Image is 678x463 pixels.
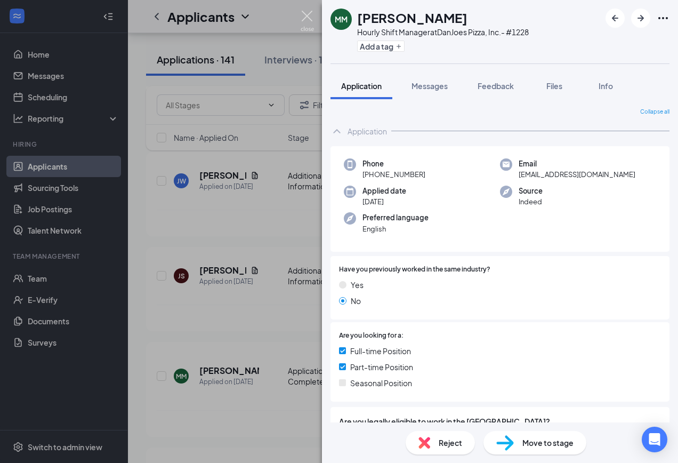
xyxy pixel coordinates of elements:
[357,41,405,52] button: PlusAdd a tag
[640,108,669,116] span: Collapse all
[609,12,621,25] svg: ArrowLeftNew
[599,81,613,91] span: Info
[478,81,514,91] span: Feedback
[606,9,625,28] button: ArrowLeftNew
[350,345,411,357] span: Full-time Position
[339,331,403,341] span: Are you looking for a:
[642,427,667,452] div: Open Intercom Messenger
[362,186,406,196] span: Applied date
[631,9,650,28] button: ArrowRight
[519,196,543,207] span: Indeed
[330,125,343,138] svg: ChevronUp
[522,437,574,449] span: Move to stage
[519,186,543,196] span: Source
[362,169,425,180] span: [PHONE_NUMBER]
[341,81,382,91] span: Application
[362,196,406,207] span: [DATE]
[335,14,348,25] div: MM
[362,158,425,169] span: Phone
[362,212,429,223] span: Preferred language
[350,361,413,373] span: Part-time Position
[396,43,402,50] svg: Plus
[350,377,412,389] span: Seasonal Position
[357,9,467,27] h1: [PERSON_NAME]
[348,126,387,137] div: Application
[357,27,529,37] div: Hourly Shift Manager at DanJoes Pizza, Inc.- #1228
[351,279,364,291] span: Yes
[634,12,647,25] svg: ArrowRight
[439,437,462,449] span: Reject
[339,416,661,427] span: Are you legally eligible to work in the [GEOGRAPHIC_DATA]?
[657,12,669,25] svg: Ellipses
[546,81,562,91] span: Files
[519,169,635,180] span: [EMAIL_ADDRESS][DOMAIN_NAME]
[362,223,429,234] span: English
[411,81,448,91] span: Messages
[519,158,635,169] span: Email
[339,265,490,275] span: Have you previously worked in the same industry?
[351,295,361,307] span: No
